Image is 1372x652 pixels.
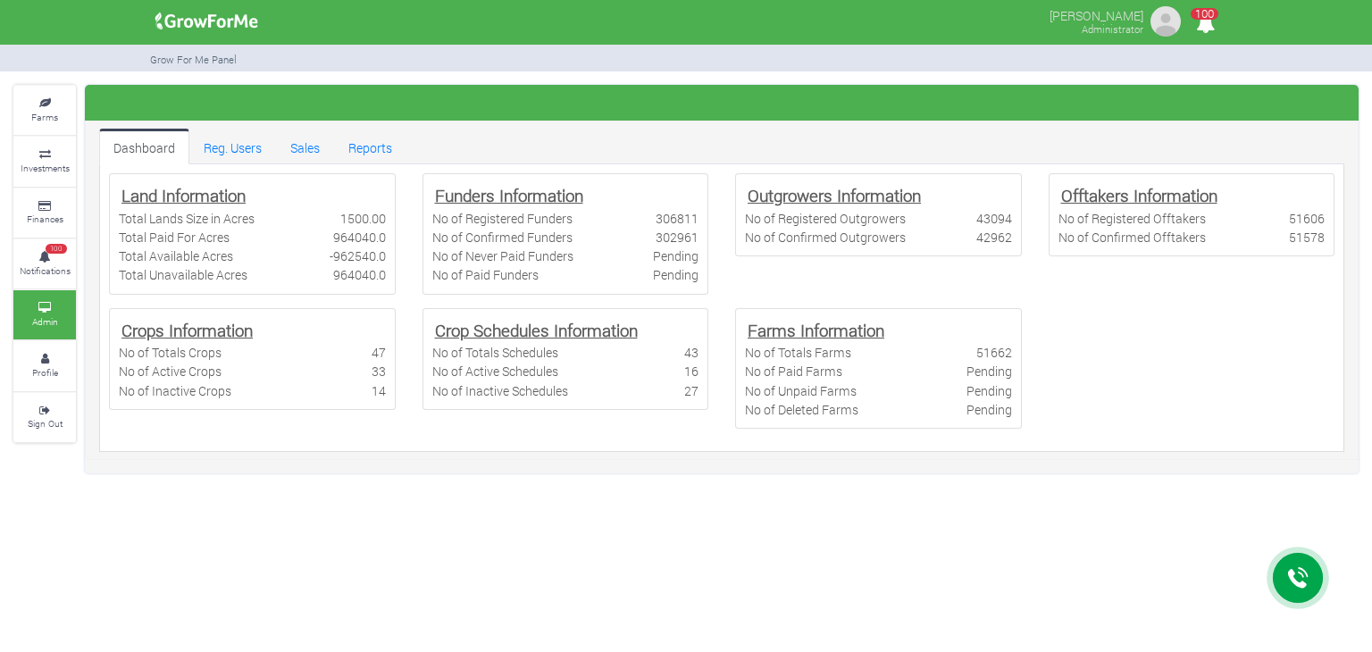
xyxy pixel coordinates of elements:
[119,362,222,380] div: No of Active Crops
[656,209,699,228] div: 306811
[1061,184,1217,206] b: Offtakers Information
[32,315,58,328] small: Admin
[13,188,76,238] a: Finances
[684,362,699,380] div: 16
[372,381,386,400] div: 14
[1058,209,1206,228] div: No of Registered Offtakers
[966,362,1012,380] div: Pending
[1188,17,1223,34] a: 100
[656,228,699,247] div: 302961
[745,362,842,380] div: No of Paid Farms
[748,184,921,206] b: Outgrowers Information
[32,366,58,379] small: Profile
[340,209,386,228] div: 1500.00
[13,137,76,186] a: Investments
[432,228,573,247] div: No of Confirmed Funders
[653,247,699,265] div: Pending
[653,265,699,284] div: Pending
[432,209,573,228] div: No of Registered Funders
[119,265,247,284] div: Total Unavailable Acres
[432,381,568,400] div: No of Inactive Schedules
[13,239,76,288] a: 100 Notifications
[121,319,253,341] b: Crops Information
[13,86,76,135] a: Farms
[119,381,231,400] div: No of Inactive Crops
[976,343,1012,362] div: 51662
[13,341,76,390] a: Profile
[1148,4,1184,39] img: growforme image
[745,209,906,228] div: No of Registered Outgrowers
[432,362,558,380] div: No of Active Schedules
[27,213,63,225] small: Finances
[372,343,386,362] div: 47
[745,381,857,400] div: No of Unpaid Farms
[333,265,386,284] div: 964040.0
[1188,4,1223,44] i: Notifications
[149,4,264,39] img: growforme image
[28,417,63,430] small: Sign Out
[46,244,67,255] span: 100
[119,343,222,362] div: No of Totals Crops
[976,228,1012,247] div: 42962
[21,162,70,174] small: Investments
[372,362,386,380] div: 33
[684,343,699,362] div: 43
[1191,8,1218,20] span: 100
[432,247,573,265] div: No of Never Paid Funders
[13,290,76,339] a: Admin
[432,265,539,284] div: No of Paid Funders
[745,343,851,362] div: No of Totals Farms
[684,381,699,400] div: 27
[119,228,230,247] div: Total Paid For Acres
[189,129,276,164] a: Reg. Users
[748,319,884,341] b: Farms Information
[333,228,386,247] div: 964040.0
[150,53,237,66] small: Grow For Me Panel
[13,393,76,442] a: Sign Out
[20,264,71,277] small: Notifications
[1289,228,1325,247] div: 51578
[976,209,1012,228] div: 43094
[276,129,334,164] a: Sales
[121,184,246,206] b: Land Information
[1289,209,1325,228] div: 51606
[1082,22,1143,36] small: Administrator
[966,381,1012,400] div: Pending
[435,319,638,341] b: Crop Schedules Information
[119,247,233,265] div: Total Available Acres
[745,400,858,419] div: No of Deleted Farms
[31,111,58,123] small: Farms
[99,129,189,164] a: Dashboard
[1058,228,1206,247] div: No of Confirmed Offtakers
[966,400,1012,419] div: Pending
[745,228,906,247] div: No of Confirmed Outgrowers
[119,209,255,228] div: Total Lands Size in Acres
[432,343,558,362] div: No of Totals Schedules
[334,129,406,164] a: Reports
[1050,4,1143,25] p: [PERSON_NAME]
[435,184,583,206] b: Funders Information
[330,247,386,265] div: -962540.0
